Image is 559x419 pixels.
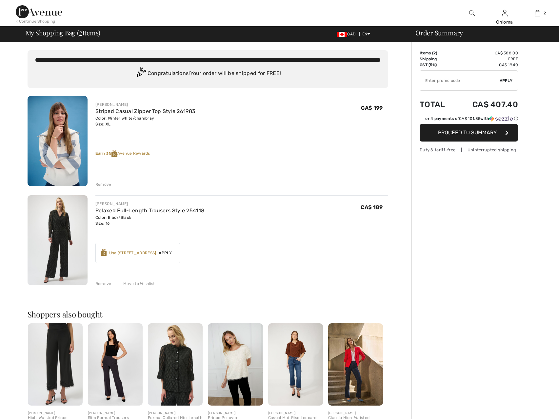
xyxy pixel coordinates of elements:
div: [PERSON_NAME] [88,411,143,416]
div: Color: Black/Black Size: 16 [95,215,204,226]
img: High-Waisted Fringe Trousers Style 254147 [28,323,83,406]
div: [PERSON_NAME] [268,411,323,416]
div: Order Summary [408,29,555,36]
img: Congratulation2.svg [134,67,148,80]
span: CA$ 189 [361,204,383,210]
img: Sezzle [489,116,513,122]
span: 2 [544,10,546,16]
span: Apply [156,250,174,256]
div: < Continue Shopping [16,18,55,24]
td: Items ( ) [420,50,455,56]
span: EN [362,32,370,36]
div: Move to Wishlist [118,281,155,287]
a: Sign In [502,10,508,16]
div: [PERSON_NAME] [28,411,83,416]
h2: Shoppers also bought [28,310,388,318]
a: 2 [521,9,553,17]
span: CAD [337,32,358,36]
td: Free [455,56,518,62]
div: Chioma [489,19,521,26]
span: My Shopping Bag ( Items) [26,29,101,36]
div: Remove [95,181,111,187]
td: GST (5%) [420,62,455,68]
div: [PERSON_NAME] [95,102,195,107]
td: CA$ 407.40 [455,93,518,116]
td: Total [420,93,455,116]
img: Slim Formal Trousers Style 233015 [88,323,143,406]
td: Shipping [420,56,455,62]
img: Striped Casual Zipper Top Style 261983 [28,96,88,186]
img: Classic High-Waisted Bootcut Stretch Jean Style 251967 [328,323,383,406]
div: Congratulations! Your order will be shipped for FREE! [35,67,380,80]
div: [PERSON_NAME] [148,411,203,416]
img: Relaxed Full-Length Trousers Style 254118 [28,195,88,285]
td: CA$ 19.40 [455,62,518,68]
img: My Bag [535,9,540,17]
img: My Info [502,9,508,17]
span: Proceed to Summary [438,129,497,136]
img: Casual Mid-Rise Leopard Jeans Style 254941 [268,323,323,406]
img: Formal Collared Hip-Length Shirt Style 254073 [148,323,203,406]
div: or 4 payments ofCA$ 101.85withSezzle Click to learn more about Sezzle [420,116,518,124]
span: Apply [500,78,513,84]
img: Fringe Pullover Style 259739 [208,323,263,406]
img: search the website [469,9,475,17]
div: Color: Winter white/chambray Size: XL [95,115,195,127]
div: or 4 payments of with [425,116,518,122]
div: [PERSON_NAME] [95,201,204,207]
div: [PERSON_NAME] [208,411,263,416]
div: [PERSON_NAME] [328,411,383,416]
span: CA$ 101.85 [459,116,480,121]
img: Reward-Logo.svg [101,249,107,256]
strong: Earn 35 [95,151,117,156]
div: Remove [95,281,111,287]
input: Promo code [420,71,500,90]
span: CA$ 199 [361,105,383,111]
img: Canadian Dollar [337,32,347,37]
div: Duty & tariff-free | Uninterrupted shipping [420,147,518,153]
img: Reward-Logo.svg [111,150,117,157]
a: Relaxed Full-Length Trousers Style 254118 [95,207,204,214]
button: Proceed to Summary [420,124,518,142]
span: 2 [79,28,82,36]
span: 2 [433,51,436,55]
div: Use [STREET_ADDRESS] [109,250,156,256]
td: CA$ 388.00 [455,50,518,56]
div: Avenue Rewards [95,150,388,157]
img: 1ère Avenue [16,5,62,18]
a: Striped Casual Zipper Top Style 261983 [95,108,195,114]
